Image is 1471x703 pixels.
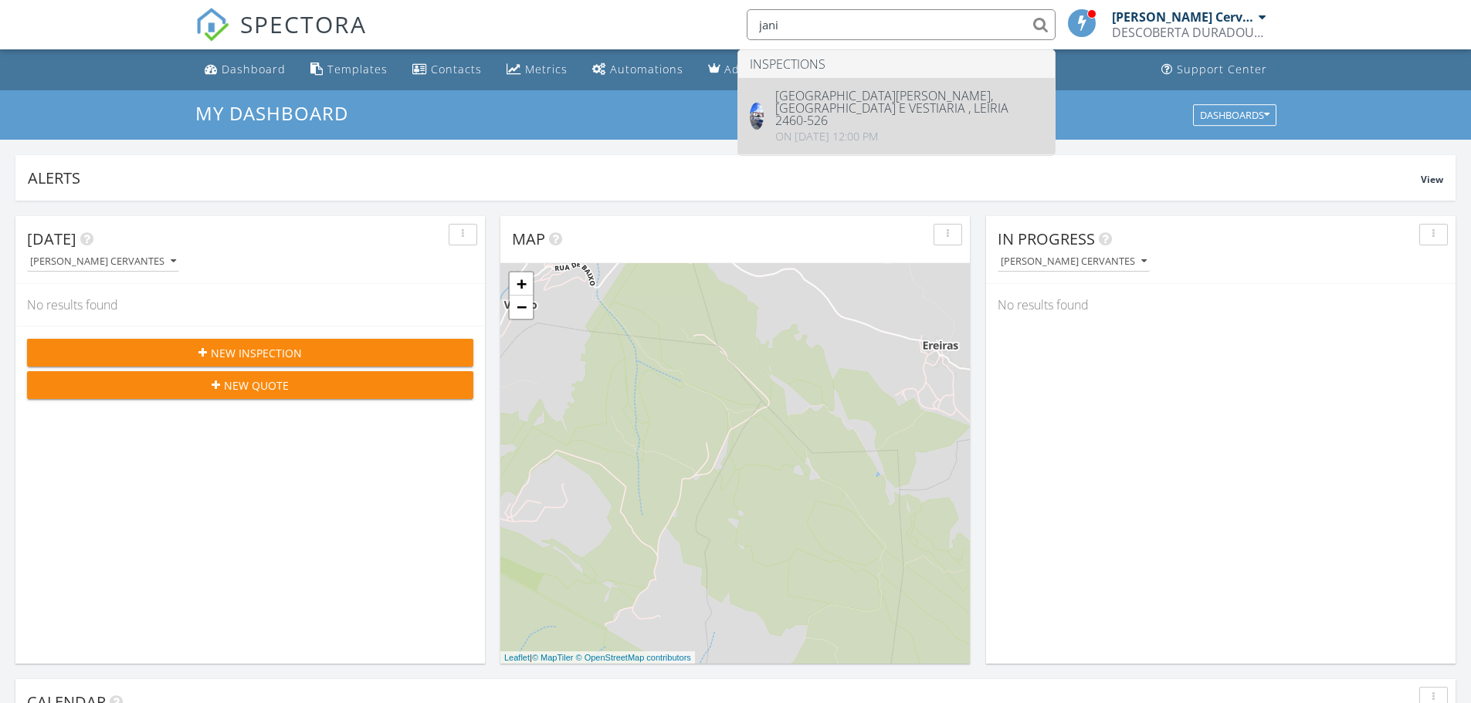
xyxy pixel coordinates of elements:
div: Contacts [431,62,482,76]
button: New Inspection [27,339,473,367]
div: No results found [15,284,485,326]
div: Metrics [525,62,568,76]
button: New Quote [27,371,473,399]
button: Dashboards [1193,104,1276,126]
div: DESCOBERTA DURADOURA-Unipessoal,LDA.NIF 516989570 ¨Home Inspections of Portugal¨ [1112,25,1266,40]
a: [GEOGRAPHIC_DATA][PERSON_NAME], [GEOGRAPHIC_DATA] e Vestiaria , Leiria 2460-526 On [DATE] 12:00 pm [738,78,1055,154]
div: Dashboards [1200,110,1269,120]
a: Contacts [406,56,488,84]
span: [DATE] [27,228,76,249]
a: Automations (Basic) [586,56,690,84]
span: My Dashboard [195,100,348,126]
li: Inspections [738,50,1055,78]
span: New Quote [224,377,289,394]
a: Zoom out [510,296,533,319]
a: Support Center [1155,56,1273,84]
span: Map [512,228,545,249]
div: [PERSON_NAME] Cervantes [30,256,176,267]
div: Templates [327,62,388,76]
div: | [500,651,695,664]
div: Alerts [28,167,1421,188]
div: Automations [610,62,683,76]
span: SPECTORA [240,8,367,40]
a: Metrics [500,56,574,84]
span: New Inspection [211,345,302,361]
a: SPECTORA [195,21,367,53]
a: Leaflet [504,653,530,662]
a: © MapTiler [532,653,574,662]
div: No results found [986,284,1456,326]
a: Dashboard [198,56,292,84]
div: On [DATE] 12:00 pm [775,130,1043,143]
button: [PERSON_NAME] Cervantes [27,252,179,272]
div: [PERSON_NAME] Cervantes [1001,256,1147,267]
span: In Progress [998,228,1095,249]
span: View [1421,173,1443,186]
button: [PERSON_NAME] Cervantes [998,252,1150,272]
div: [GEOGRAPHIC_DATA][PERSON_NAME], [GEOGRAPHIC_DATA] e Vestiaria , Leiria 2460-526 [775,90,1043,127]
a: © OpenStreetMap contributors [576,653,691,662]
a: Templates [304,56,394,84]
img: The Best Home Inspection Software - Spectora [195,8,229,42]
div: [PERSON_NAME] Cervantes [1112,9,1255,25]
div: Advanced [724,62,781,76]
input: Search everything... [747,9,1056,40]
div: Support Center [1177,62,1267,76]
a: Zoom in [510,272,533,296]
img: 5384907%2Fcover_photos%2FFPjeKB4PYgIJMAncHKcd%2Foriginal.5384907-1694280209922 [750,103,764,130]
div: Dashboard [222,62,286,76]
a: Advanced [702,56,788,84]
